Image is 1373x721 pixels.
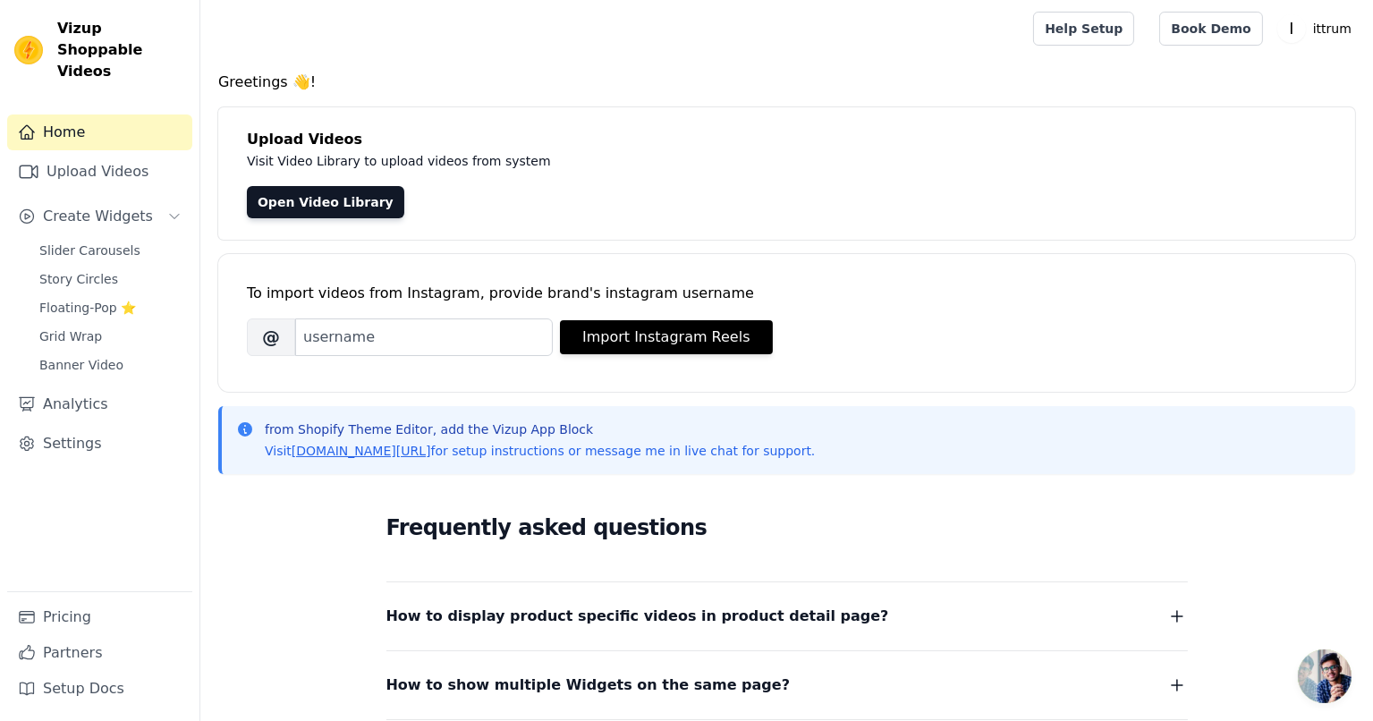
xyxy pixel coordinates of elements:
h4: Upload Videos [247,129,1326,150]
span: Banner Video [39,356,123,374]
a: Help Setup [1033,12,1134,46]
a: Book Demo [1159,12,1262,46]
a: Floating-Pop ⭐ [29,295,192,320]
button: How to display product specific videos in product detail page? [386,604,1188,629]
a: [DOMAIN_NAME][URL] [292,444,431,458]
a: Home [7,115,192,150]
span: How to show multiple Widgets on the same page? [386,673,791,698]
a: Grid Wrap [29,324,192,349]
a: Pricing [7,599,192,635]
button: Import Instagram Reels [560,320,773,354]
span: Slider Carousels [39,242,140,259]
a: Setup Docs [7,671,192,707]
span: Vizup Shoppable Videos [57,18,185,82]
p: Visit for setup instructions or message me in live chat for support. [265,442,815,460]
button: Create Widgets [7,199,192,234]
a: Partners [7,635,192,671]
img: Vizup [14,36,43,64]
input: username [295,318,553,356]
a: Settings [7,426,192,462]
a: Upload Videos [7,154,192,190]
button: How to show multiple Widgets on the same page? [386,673,1188,698]
text: I [1289,20,1293,38]
span: Create Widgets [43,206,153,227]
a: Story Circles [29,267,192,292]
p: from Shopify Theme Editor, add the Vizup App Block [265,420,815,438]
a: Open chat [1298,649,1352,703]
button: I ittrum [1277,13,1359,45]
p: Visit Video Library to upload videos from system [247,150,1048,172]
span: Floating-Pop ⭐ [39,299,136,317]
span: Story Circles [39,270,118,288]
h4: Greetings 👋! [218,72,1355,93]
a: Banner Video [29,352,192,377]
div: To import videos from Instagram, provide brand's instagram username [247,283,1326,304]
a: Slider Carousels [29,238,192,263]
span: Grid Wrap [39,327,102,345]
p: ittrum [1306,13,1359,45]
a: Analytics [7,386,192,422]
h2: Frequently asked questions [386,510,1188,546]
span: @ [247,318,295,356]
a: Open Video Library [247,186,404,218]
span: How to display product specific videos in product detail page? [386,604,889,629]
